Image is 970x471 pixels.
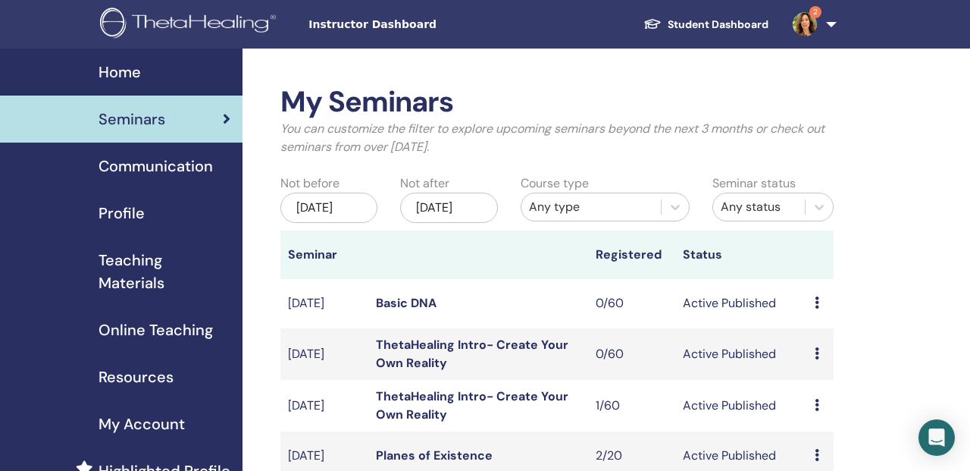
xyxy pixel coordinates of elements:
td: [DATE] [280,279,368,328]
span: Online Teaching [99,319,213,341]
span: Teaching Materials [99,249,230,294]
th: Seminar [280,231,368,279]
label: Not before [280,174,339,193]
a: Planes of Existence [376,447,493,463]
img: logo.png [100,8,281,42]
span: 2 [809,6,821,18]
th: Registered [588,231,676,279]
span: Seminars [99,108,165,130]
div: Any status [721,198,797,216]
span: Instructor Dashboard [308,17,536,33]
p: You can customize the filter to explore upcoming seminars beyond the next 3 months or check out s... [280,120,834,156]
span: Profile [99,202,145,225]
h2: My Seminars [280,85,834,120]
div: Any type [529,198,653,216]
a: Student Dashboard [631,11,781,39]
label: Seminar status [712,174,796,193]
a: ThetaHealing Intro- Create Your Own Reality [376,337,568,371]
img: graduation-cap-white.svg [643,17,662,30]
td: 0/60 [588,328,676,380]
label: Not after [400,174,449,193]
td: [DATE] [280,328,368,380]
td: 0/60 [588,279,676,328]
td: [DATE] [280,380,368,432]
div: [DATE] [280,193,377,223]
span: Home [99,61,141,83]
div: Open Intercom Messenger [918,419,955,456]
div: [DATE] [400,193,497,223]
a: Basic DNA [376,295,436,311]
td: Active Published [675,328,807,380]
td: Active Published [675,380,807,432]
td: Active Published [675,279,807,328]
a: ThetaHealing Intro- Create Your Own Reality [376,388,568,422]
span: My Account [99,413,185,435]
label: Course type [521,174,589,193]
th: Status [675,231,807,279]
td: 1/60 [588,380,676,432]
span: Resources [99,366,174,388]
img: default.jpg [793,12,817,36]
span: Communication [99,155,213,177]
